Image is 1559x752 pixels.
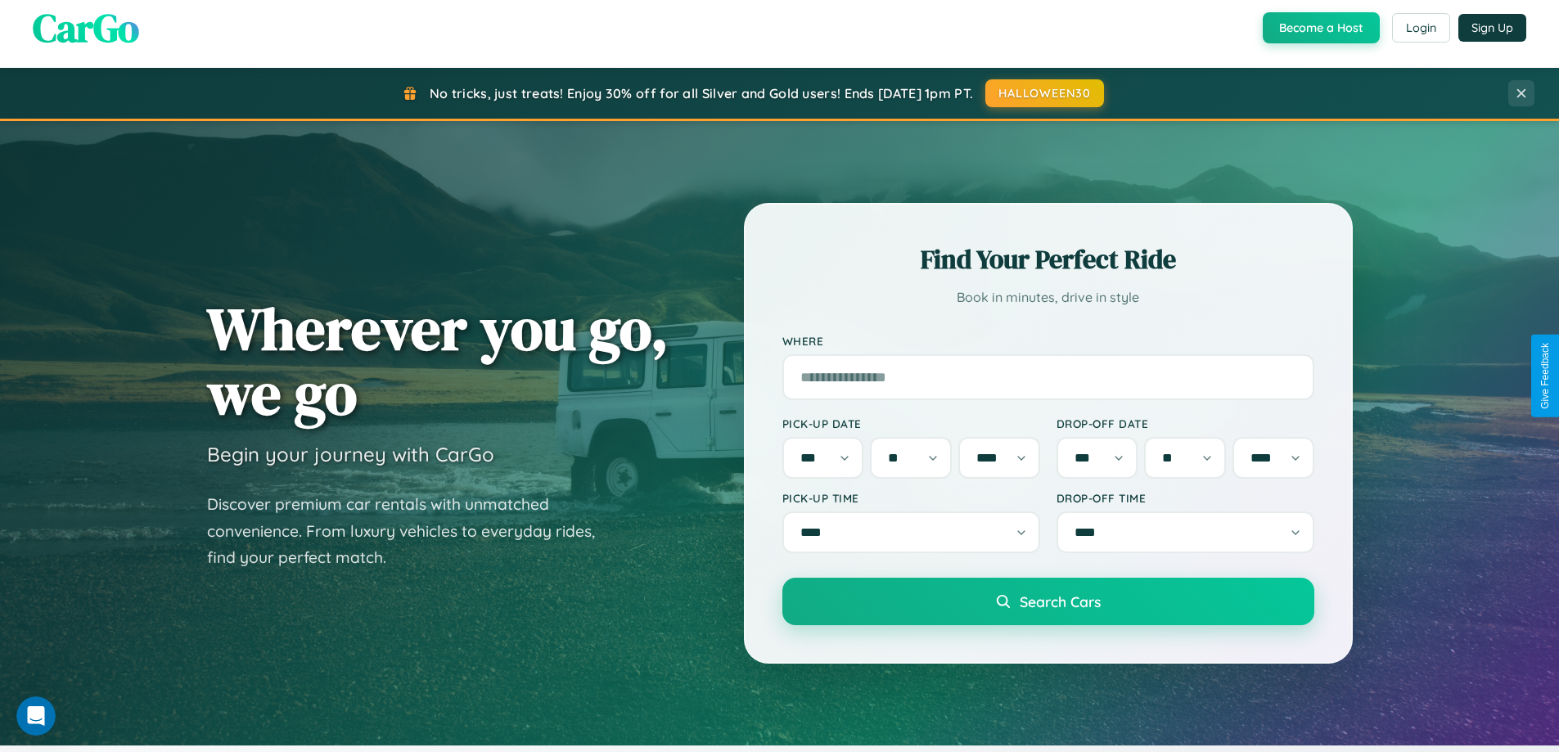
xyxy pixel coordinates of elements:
button: Search Cars [782,578,1314,625]
label: Drop-off Date [1057,417,1314,430]
h1: Wherever you go, we go [207,296,669,426]
p: Discover premium car rentals with unmatched convenience. From luxury vehicles to everyday rides, ... [207,491,616,571]
h2: Find Your Perfect Ride [782,241,1314,277]
button: Sign Up [1458,14,1526,42]
span: CarGo [33,1,139,55]
div: Give Feedback [1539,343,1551,409]
label: Drop-off Time [1057,491,1314,505]
h3: Begin your journey with CarGo [207,442,494,466]
span: No tricks, just treats! Enjoy 30% off for all Silver and Gold users! Ends [DATE] 1pm PT. [430,85,973,101]
button: Become a Host [1263,12,1380,43]
button: HALLOWEEN30 [985,79,1104,107]
label: Pick-up Date [782,417,1040,430]
p: Book in minutes, drive in style [782,286,1314,309]
label: Where [782,334,1314,348]
iframe: Intercom live chat [16,696,56,736]
button: Login [1392,13,1450,43]
span: Search Cars [1020,592,1101,610]
label: Pick-up Time [782,491,1040,505]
